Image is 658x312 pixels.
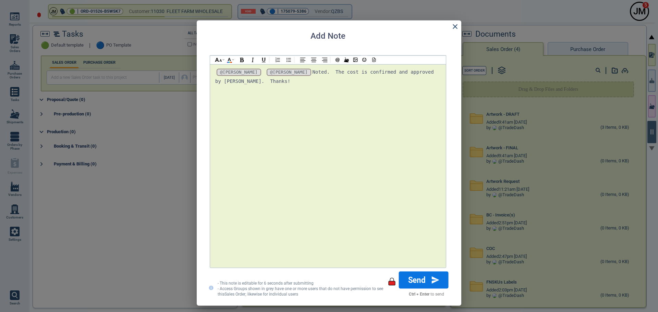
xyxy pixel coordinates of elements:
h2: Add Note [310,32,345,41]
button: Send [399,271,449,288]
img: AR [322,57,328,63]
img: AC [311,57,317,63]
img: hl [215,58,222,62]
img: I [250,57,256,63]
img: AIcon [228,58,231,61]
img: ad [222,59,224,61]
label: to send [409,292,444,297]
strong: Ctrl + Enter [409,291,429,296]
span: Noted. The cost is confirmed and approved by [PERSON_NAME]. Thanks! [215,69,437,84]
img: / [344,57,349,62]
img: img [353,58,358,62]
span: - This note is editable for 6 seconds after submitting [218,280,314,285]
div: @[PERSON_NAME] [270,69,308,75]
img: B [239,57,245,63]
div: @[PERSON_NAME] [220,69,258,75]
img: NL [275,57,281,63]
span: - Access Groups shown in grey have one or more users that do not have permission to see this Sale... [218,286,383,296]
img: ad [232,59,234,61]
img: BL [286,57,292,63]
img: @ [336,58,340,62]
img: emoji [362,58,366,62]
img: U [261,57,267,63]
img: AL [300,57,306,63]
